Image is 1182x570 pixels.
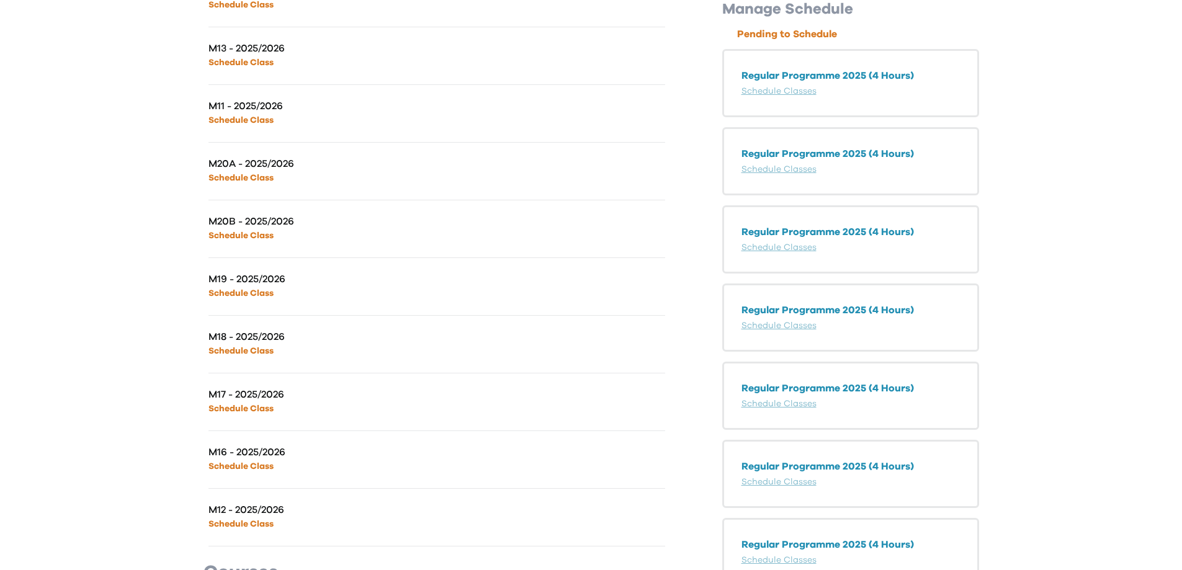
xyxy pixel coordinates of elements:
[208,446,437,458] p: M16 - 2025/2026
[741,243,817,252] a: Schedule Classes
[208,289,274,298] a: Schedule Class
[208,1,274,9] a: Schedule Class
[741,165,817,174] a: Schedule Classes
[741,399,817,408] a: Schedule Classes
[741,478,817,486] a: Schedule Classes
[208,174,274,182] a: Schedule Class
[741,146,960,161] p: Regular Programme 2025 (4 Hours)
[741,556,817,564] a: Schedule Classes
[208,116,274,125] a: Schedule Class
[208,331,437,343] p: M18 - 2025/2026
[741,321,817,330] a: Schedule Classes
[741,537,960,552] p: Regular Programme 2025 (4 Hours)
[208,215,437,228] p: M20B - 2025/2026
[741,381,960,396] p: Regular Programme 2025 (4 Hours)
[208,42,437,55] p: M13 - 2025/2026
[208,100,437,112] p: M11 - 2025/2026
[208,404,274,413] a: Schedule Class
[741,459,960,474] p: Regular Programme 2025 (4 Hours)
[741,87,817,96] a: Schedule Classes
[741,303,960,318] p: Regular Programme 2025 (4 Hours)
[737,27,979,42] p: Pending to Schedule
[208,462,274,471] a: Schedule Class
[208,347,274,355] a: Schedule Class
[208,58,274,67] a: Schedule Class
[208,231,274,240] a: Schedule Class
[208,273,437,285] p: M19 - 2025/2026
[741,68,960,83] p: Regular Programme 2025 (4 Hours)
[208,388,437,401] p: M17 - 2025/2026
[741,225,960,239] p: Regular Programme 2025 (4 Hours)
[208,504,437,516] p: M12 - 2025/2026
[208,158,437,170] p: M20A - 2025/2026
[208,520,274,528] a: Schedule Class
